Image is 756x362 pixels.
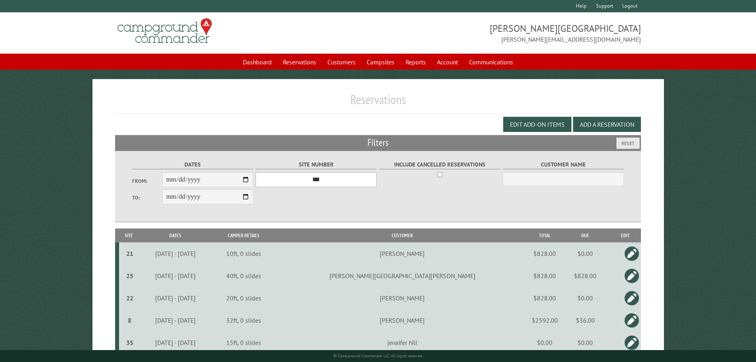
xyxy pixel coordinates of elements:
small: © Campground Commander LLC. All rights reserved. [333,353,423,358]
td: $36.00 [561,309,610,331]
div: [DATE] - [DATE] [140,339,211,347]
img: Campground Commander [115,15,214,46]
td: 32ft, 0 slides [212,309,276,331]
td: $828.00 [529,265,561,287]
button: Add a Reservation [573,117,641,132]
div: [DATE] - [DATE] [140,294,211,302]
div: [DATE] - [DATE] [140,272,211,280]
div: 25 [122,272,138,280]
th: Dates [139,228,212,242]
label: Customer Name [503,160,624,169]
td: $0.00 [561,331,610,354]
span: [PERSON_NAME][GEOGRAPHIC_DATA] [PERSON_NAME][EMAIL_ADDRESS][DOMAIN_NAME] [378,22,641,44]
td: $0.00 [561,287,610,309]
div: 21 [122,250,138,257]
a: Campsites [362,54,399,70]
td: 15ft, 0 slides [212,331,276,354]
th: Due [561,228,610,242]
td: $0.00 [561,242,610,265]
td: [PERSON_NAME][GEOGRAPHIC_DATA][PERSON_NAME] [276,265,529,287]
td: $828.00 [561,265,610,287]
a: Communications [464,54,518,70]
h2: Filters [115,135,641,150]
label: From: [132,177,162,185]
a: Reservations [278,54,321,70]
td: 10ft, 0 slides [212,242,276,265]
td: 20ft, 0 slides [212,287,276,309]
td: [PERSON_NAME] [276,242,529,265]
label: To: [132,194,162,201]
th: Customer [276,228,529,242]
a: Customers [323,54,360,70]
td: $828.00 [529,287,561,309]
a: Account [432,54,463,70]
label: Dates [132,160,253,169]
td: $2592.00 [529,309,561,331]
label: Site Number [256,160,377,169]
div: [DATE] - [DATE] [140,316,211,324]
h1: Reservations [115,92,641,114]
td: [PERSON_NAME] [276,287,529,309]
td: 40ft, 0 slides [212,265,276,287]
div: 22 [122,294,138,302]
a: Dashboard [238,54,277,70]
button: Reset [616,137,640,149]
th: Camper Details [212,228,276,242]
div: 35 [122,339,138,347]
div: [DATE] - [DATE] [140,250,211,257]
a: Reports [401,54,431,70]
td: [PERSON_NAME] [276,309,529,331]
th: Edit [610,228,641,242]
label: Include Cancelled Reservations [379,160,500,169]
th: Total [529,228,561,242]
div: 8 [122,316,138,324]
button: Edit Add-on Items [503,117,571,132]
td: jenaifer hill [276,331,529,354]
td: $828.00 [529,242,561,265]
td: $0.00 [529,331,561,354]
th: Site [119,228,139,242]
